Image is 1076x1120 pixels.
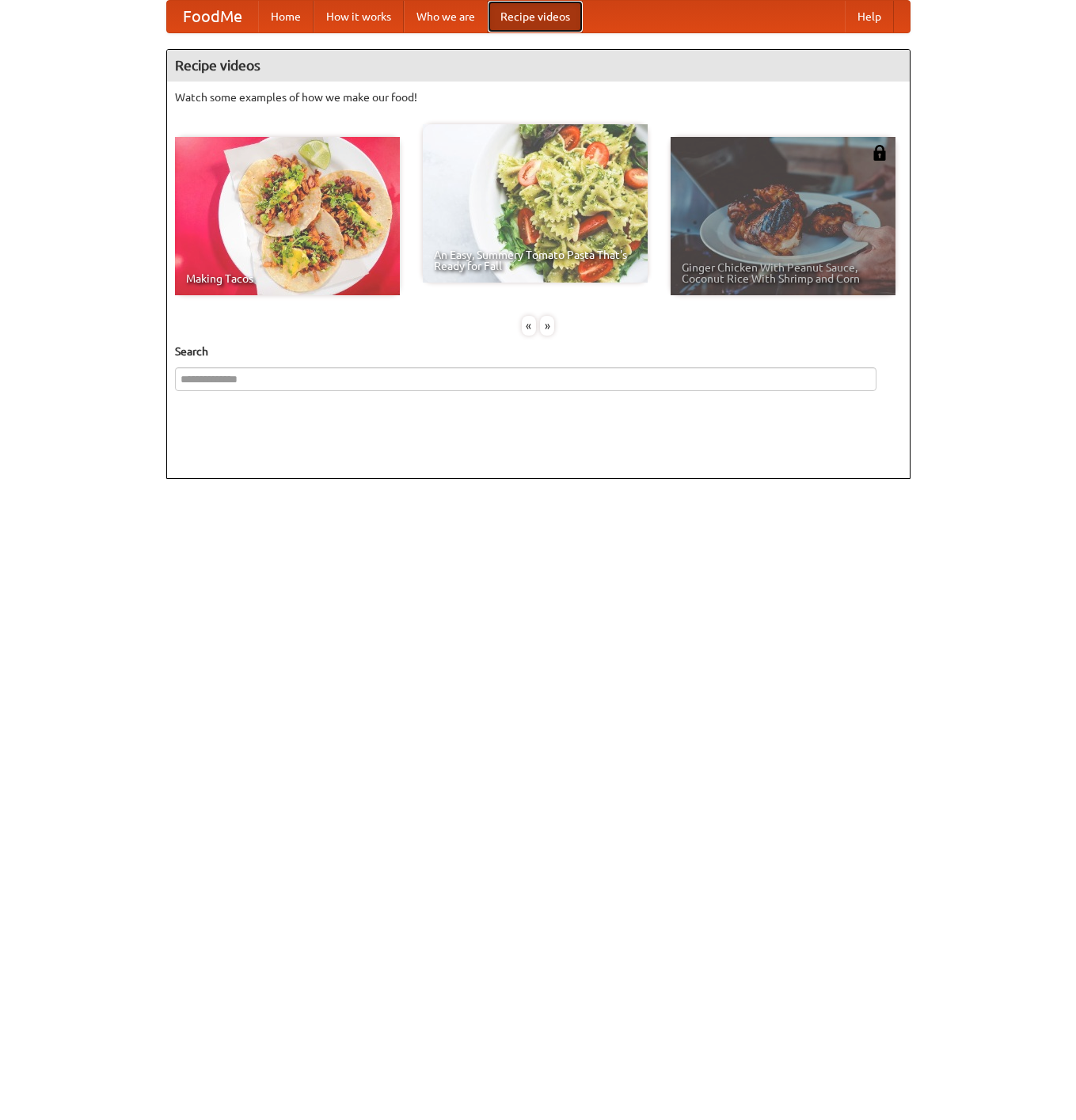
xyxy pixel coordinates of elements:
a: An Easy, Summery Tomato Pasta That's Ready for Fall [423,124,648,283]
a: How it works [314,1,404,32]
div: « [522,316,536,336]
a: Recipe videos [488,1,583,32]
div: » [540,316,554,336]
a: Who we are [404,1,488,32]
h5: Search [175,344,902,359]
a: Help [845,1,894,32]
span: An Easy, Summery Tomato Pasta That's Ready for Fall [434,249,637,271]
a: Making Tacos [175,137,400,295]
a: Home [258,1,314,32]
img: 483408.png [872,145,888,161]
h4: Recipe videos [167,50,910,82]
a: FoodMe [167,1,258,32]
p: Watch some examples of how we make our food! [175,89,902,105]
span: Making Tacos [186,273,389,284]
